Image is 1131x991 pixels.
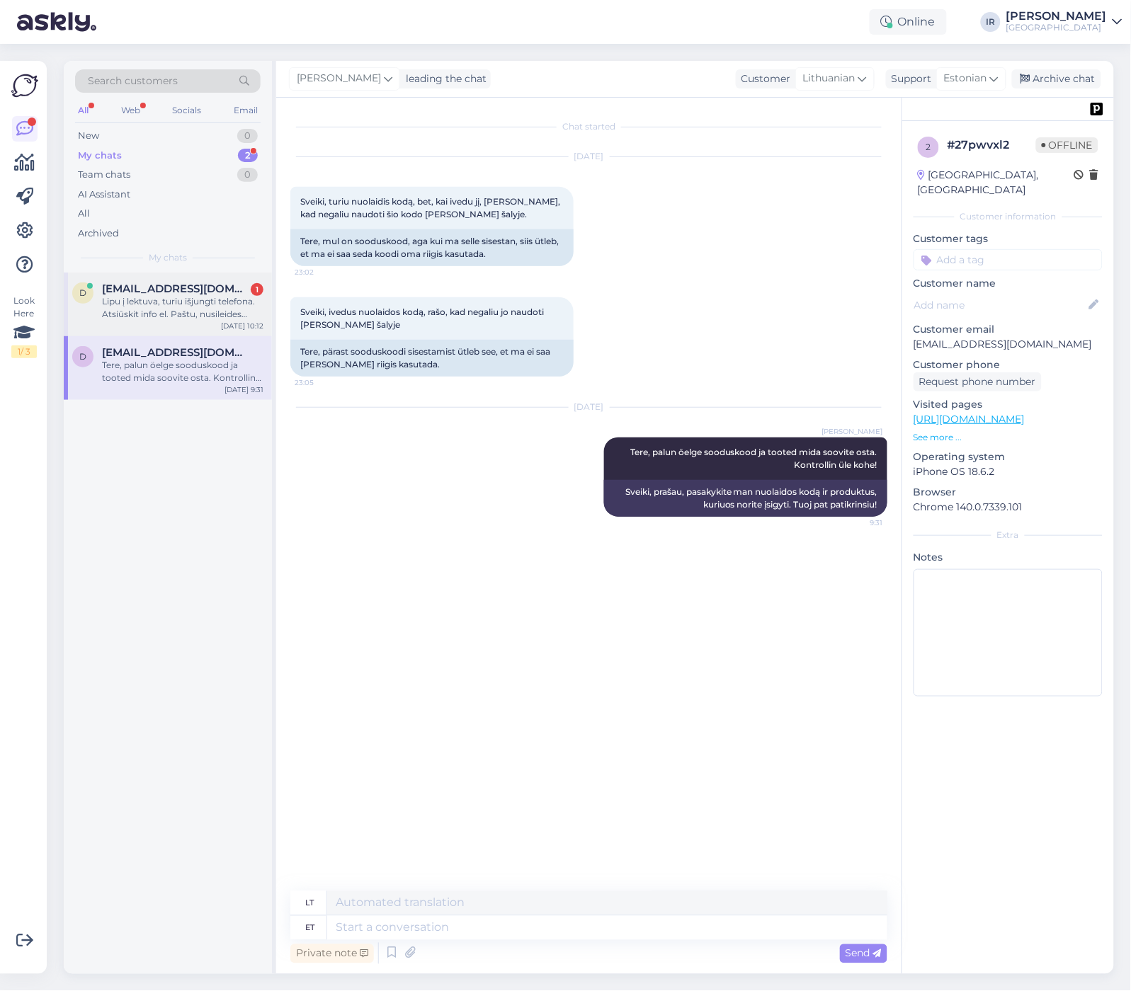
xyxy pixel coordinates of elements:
[78,188,130,202] div: AI Assistant
[78,129,99,143] div: New
[231,101,261,120] div: Email
[102,295,263,321] div: Lipu į lektuva, turiu išjungti telefona. Atsiūskit info el. Paštu, nusileides peržiūrėsiu
[914,413,1025,425] a: [URL][DOMAIN_NAME]
[914,500,1103,515] p: Chrome 140.0.7339.101
[225,384,263,395] div: [DATE] 9:31
[1006,11,1123,33] a: [PERSON_NAME][GEOGRAPHIC_DATA]
[149,251,187,264] span: My chats
[290,944,374,963] div: Private note
[118,101,143,120] div: Web
[102,359,263,384] div: Tere, palun öelge sooduskood ja tooted mida soovite osta. Kontrollin üle kohe!
[290,340,574,377] div: Tere, pärast sooduskoodi sisestamist ütleb see, et ma ei saa [PERSON_NAME] riigis kasutada.
[306,891,314,915] div: lt
[926,142,931,152] span: 2
[846,947,882,960] span: Send
[914,210,1103,223] div: Customer information
[88,74,178,88] span: Search customers
[914,372,1042,391] div: Request phone number
[305,916,314,940] div: et
[630,447,880,470] span: Tere, palun öelge sooduskood ja tooted mida soovite osta. Kontrollin üle kohe!
[914,249,1103,270] input: Add a tag
[169,101,204,120] div: Socials
[914,485,1103,500] p: Browser
[290,120,887,133] div: Chat started
[11,72,38,99] img: Askly Logo
[290,229,574,266] div: Tere, mul on sooduskood, aga kui ma selle sisestan, siis ütleb, et ma ei saa seda koodi oma riigi...
[79,287,86,298] span: d
[914,550,1103,565] p: Notes
[78,207,90,221] div: All
[830,517,883,528] span: 9:31
[914,297,1086,313] input: Add name
[914,231,1103,246] p: Customer tags
[944,71,987,86] span: Estonian
[102,346,249,359] span: drauksasmantas@yahoo.com
[1006,22,1107,33] div: [GEOGRAPHIC_DATA]
[295,267,348,277] span: 23:02
[1012,69,1101,88] div: Archive chat
[914,464,1103,479] p: iPhone OS 18.6.2
[914,431,1103,444] p: See more ...
[78,149,122,163] div: My chats
[221,321,263,331] div: [DATE] 10:12
[914,449,1103,464] p: Operating system
[11,294,37,358] div: Look Here
[237,129,258,143] div: 0
[102,282,249,295] span: drauksasmantas@yahoo.com
[914,337,1103,352] p: [EMAIL_ADDRESS][DOMAIN_NAME]
[251,283,263,296] div: 1
[297,71,381,86] span: [PERSON_NAME]
[914,397,1103,412] p: Visited pages
[290,150,887,163] div: [DATE]
[300,196,562,219] span: Sveiki, turiu nuolaidis kodą, bet, kai ivedu jį, [PERSON_NAME], kad negaliu naudoti šio kodo [PER...
[1091,103,1103,115] img: pd
[78,227,119,241] div: Archived
[75,101,91,120] div: All
[914,529,1103,542] div: Extra
[604,480,887,517] div: Sveiki, prašau, pasakykite man nuolaidos kodą ir produktus, kuriuos norite įsigyti. Tuoj pat pati...
[79,351,86,362] span: d
[870,9,947,35] div: Online
[300,307,546,330] span: Sveiki, ivedus nuolaidos kodą, rašo, kad negaliu jo naudoti [PERSON_NAME] šalyje
[822,426,883,437] span: [PERSON_NAME]
[886,71,932,86] div: Support
[736,71,791,86] div: Customer
[914,276,1103,291] p: Customer name
[948,137,1036,154] div: # 27pwvxl2
[400,71,487,86] div: leading the chat
[295,377,348,388] span: 23:05
[1036,137,1098,153] span: Offline
[803,71,856,86] span: Lithuanian
[11,345,37,358] div: 1 / 3
[290,401,887,413] div: [DATE]
[914,357,1103,372] p: Customer phone
[238,149,258,163] div: 2
[237,168,258,182] div: 0
[78,168,130,182] div: Team chats
[914,322,1103,337] p: Customer email
[981,12,1001,32] div: IR
[1006,11,1107,22] div: [PERSON_NAME]
[918,168,1074,197] div: [GEOGRAPHIC_DATA], [GEOGRAPHIC_DATA]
